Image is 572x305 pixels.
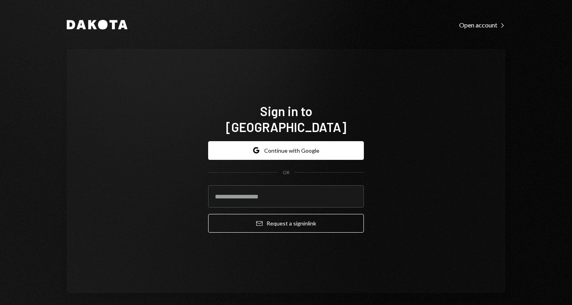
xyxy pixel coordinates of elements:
h1: Sign in to [GEOGRAPHIC_DATA] [208,103,364,135]
a: Open account [459,20,505,29]
div: Open account [459,21,505,29]
button: Continue with Google [208,141,364,160]
div: OR [283,169,290,176]
button: Request a signinlink [208,214,364,233]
